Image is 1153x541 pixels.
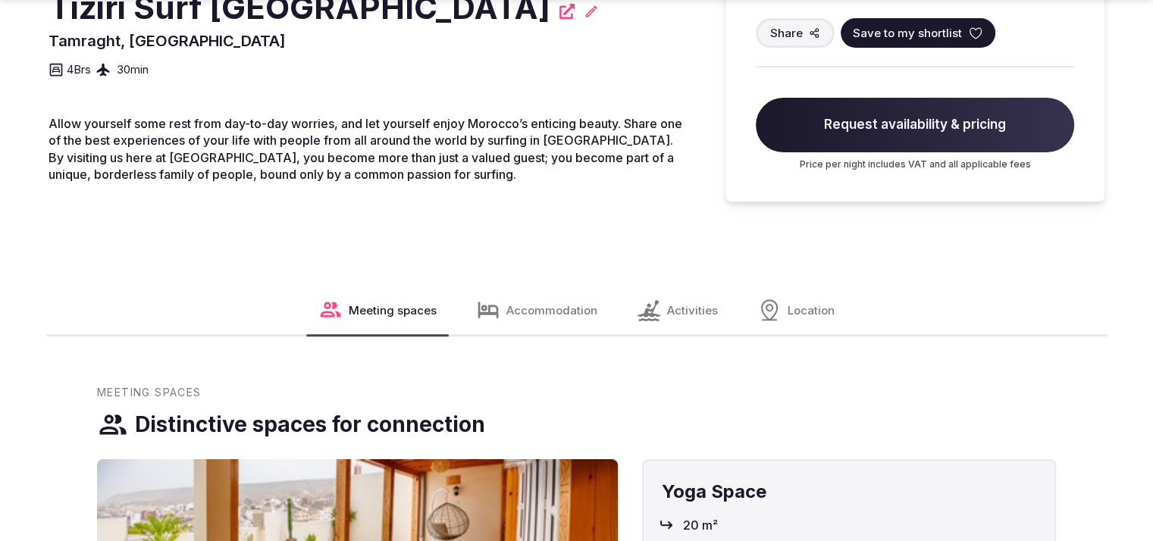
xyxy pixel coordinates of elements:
span: Activities [667,302,718,318]
h4: Yoga Space [662,479,1036,505]
span: Meeting spaces [349,302,437,318]
span: Meeting Spaces [97,385,202,400]
span: Share [770,25,803,41]
span: Accommodation [506,302,597,318]
span: Tamraght, [GEOGRAPHIC_DATA] [49,32,286,50]
span: Location [788,302,835,318]
button: Save to my shortlist [841,18,995,48]
span: 20 m² [683,517,718,533]
span: Allow yourself some rest from day-to-day worries, and let yourself enjoy Morocco’s enticing beaut... [49,116,682,148]
span: 30 min [117,61,149,77]
span: 4 Brs [67,61,91,77]
p: Price per night includes VAT and all applicable fees [756,158,1074,171]
span: Request availability & pricing [756,98,1074,152]
span: Save to my shortlist [853,25,962,41]
h3: Distinctive spaces for connection [135,410,485,439]
span: By visiting us here at [GEOGRAPHIC_DATA], you become more than just a valued guest; you become pa... [49,150,674,182]
button: Share [756,18,835,48]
